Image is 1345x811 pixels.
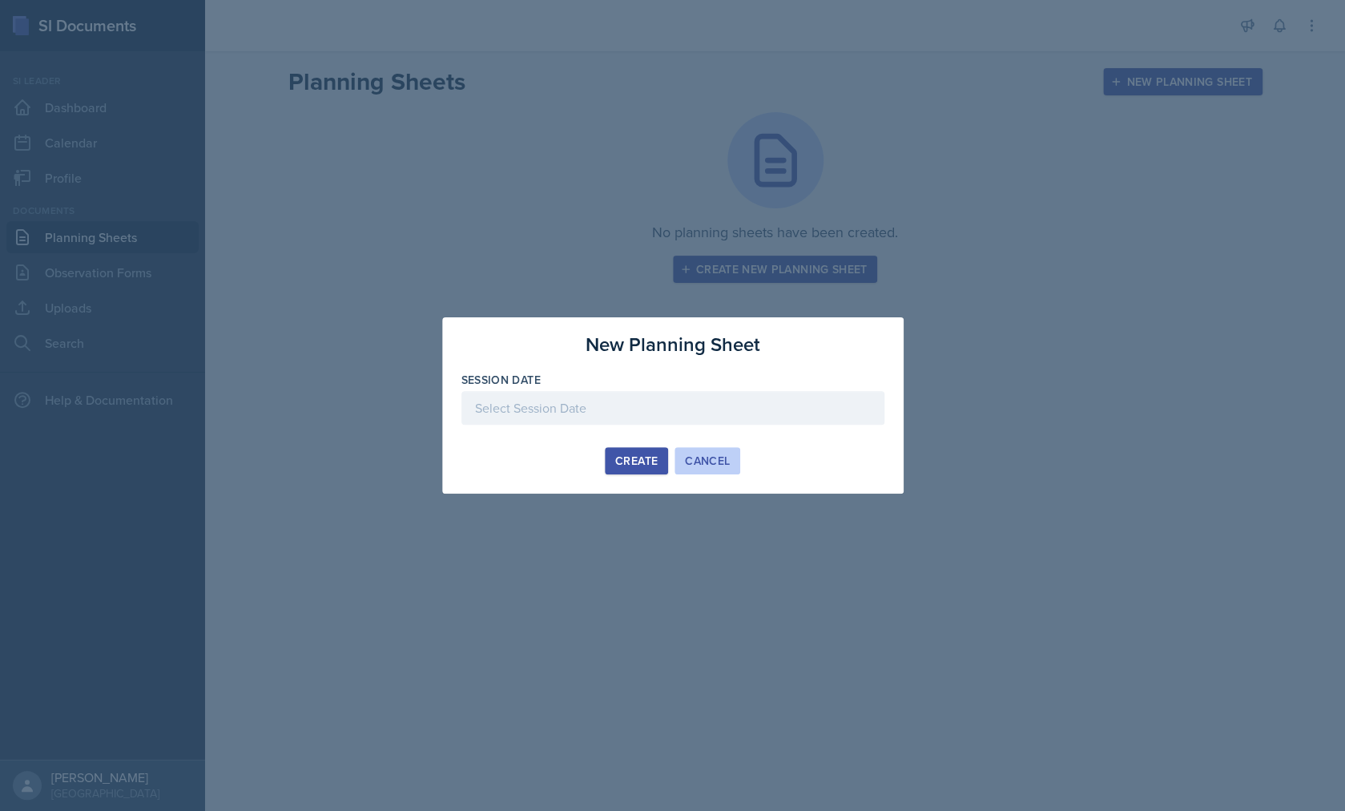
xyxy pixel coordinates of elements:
h3: New Planning Sheet [586,330,760,359]
button: Create [605,447,668,474]
button: Cancel [675,447,740,474]
div: Create [615,454,658,467]
div: Cancel [685,454,730,467]
label: Session Date [461,372,541,388]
